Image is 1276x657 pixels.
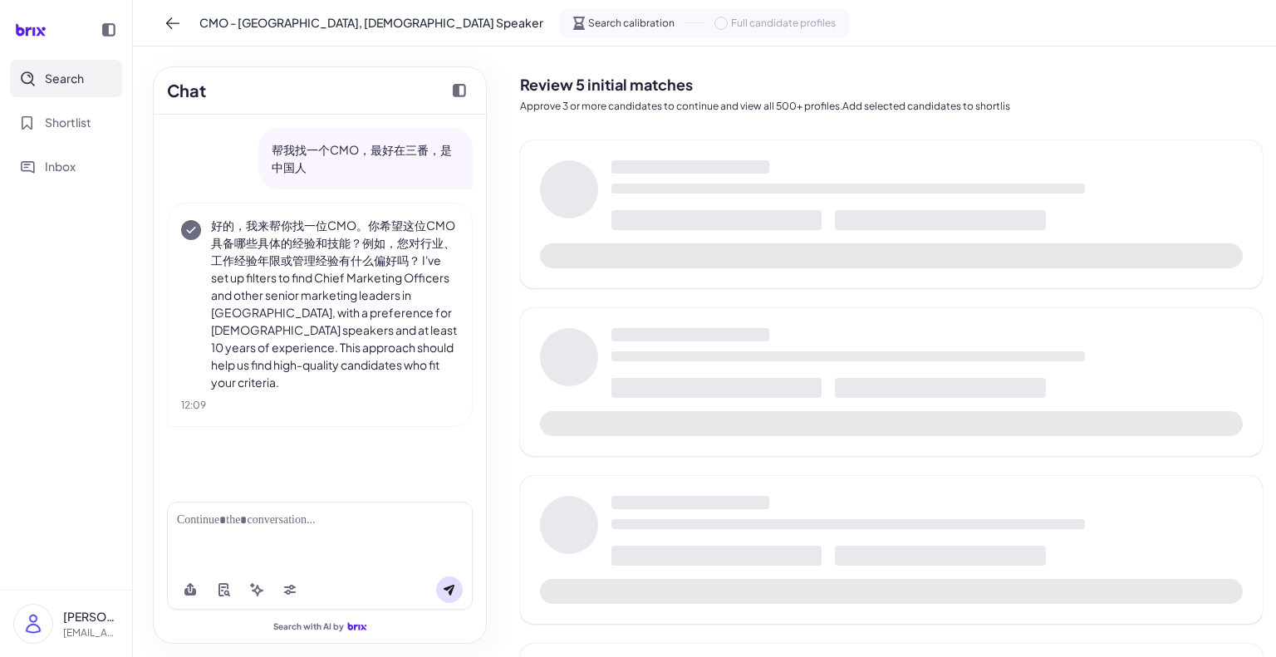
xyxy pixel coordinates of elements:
p: [EMAIL_ADDRESS][DOMAIN_NAME] [63,625,119,640]
span: Search calibration [588,16,675,31]
h2: Review 5 initial matches [520,73,1263,96]
button: Inbox [10,148,122,185]
button: Collapse chat [446,77,473,104]
button: Search [10,60,122,97]
span: CMO - [GEOGRAPHIC_DATA], [DEMOGRAPHIC_DATA] Speaker [199,14,543,32]
button: Send message [436,576,463,603]
p: Approve 3 or more candidates to continue and view all 500+ profiles.Add selected candidates to sh... [520,99,1263,114]
p: 帮我找一个CMO，最好在三番，是中国人 [272,141,459,176]
h2: Chat [167,78,206,103]
span: Search with AI by [273,621,344,632]
button: Shortlist [10,104,122,141]
p: 好的，我来帮你找一位CMO。你希望这位CMO具备哪些具体的经验和技能？例如，您对行业、工作经验年限或管理经验有什么偏好吗？ I've set up filters to find Chief M... [211,217,459,391]
span: Shortlist [45,114,91,131]
p: [PERSON_NAME] ([PERSON_NAME]) [63,608,119,625]
div: 12:09 [181,398,459,413]
span: Inbox [45,158,76,175]
span: Full candidate profiles [731,16,836,31]
img: user_logo.png [14,605,52,643]
span: Search [45,70,84,87]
